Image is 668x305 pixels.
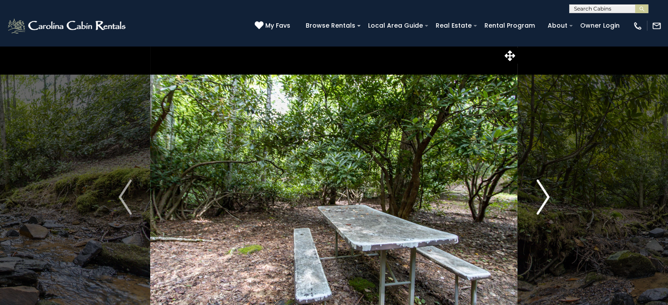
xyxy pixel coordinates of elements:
[301,19,360,32] a: Browse Rentals
[576,19,624,32] a: Owner Login
[7,17,128,35] img: White-1-2.png
[652,21,661,31] img: mail-regular-white.png
[119,179,132,215] img: arrow
[633,21,643,31] img: phone-regular-white.png
[265,21,290,30] span: My Favs
[543,19,572,32] a: About
[431,19,476,32] a: Real Estate
[364,19,427,32] a: Local Area Guide
[255,21,292,31] a: My Favs
[536,179,549,215] img: arrow
[480,19,539,32] a: Rental Program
